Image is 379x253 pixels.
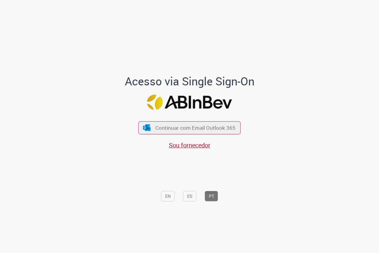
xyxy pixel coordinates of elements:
[169,141,210,149] a: Sou fornecedor
[139,121,241,134] button: ícone Azure/Microsoft 360 Continuar com Email Outlook 365
[205,191,218,201] button: PT
[104,75,275,87] h1: Acesso via Single Sign-On
[183,191,196,201] button: ES
[155,124,236,131] span: Continuar com Email Outlook 365
[142,124,151,131] img: ícone Azure/Microsoft 360
[161,191,175,201] button: EN
[147,95,232,110] img: Logo ABInBev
